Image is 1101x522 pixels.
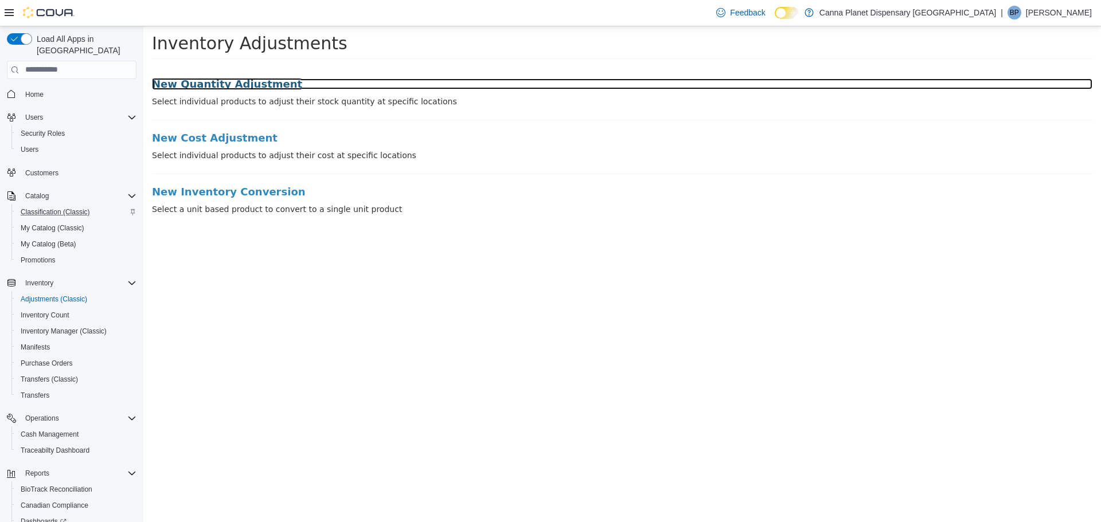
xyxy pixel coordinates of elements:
span: BioTrack Reconciliation [21,485,92,494]
span: Transfers (Classic) [21,375,78,384]
span: Load All Apps in [GEOGRAPHIC_DATA] [32,33,136,56]
button: BioTrack Reconciliation [11,481,141,497]
span: Adjustments (Classic) [21,295,87,304]
span: Canadian Compliance [16,499,136,512]
a: New Cost Adjustment [9,106,949,117]
span: Inventory Count [16,308,136,322]
span: My Catalog (Classic) [16,221,136,235]
a: My Catalog (Beta) [16,237,81,251]
a: Transfers [16,388,54,402]
a: Classification (Classic) [16,205,95,219]
span: Users [16,143,136,156]
span: Home [25,90,44,99]
a: Traceabilty Dashboard [16,443,94,457]
button: Operations [2,410,141,426]
span: Reports [25,469,49,478]
span: Purchase Orders [21,359,73,368]
button: Canadian Compliance [11,497,141,513]
button: Transfers (Classic) [11,371,141,387]
button: Purchase Orders [11,355,141,371]
span: Customers [21,166,136,180]
button: Inventory [21,276,58,290]
span: Home [21,87,136,101]
span: Operations [21,411,136,425]
p: Select individual products to adjust their stock quantity at specific locations [9,69,949,81]
span: Catalog [21,189,136,203]
a: My Catalog (Classic) [16,221,89,235]
span: BP [1010,6,1019,19]
span: Feedback [730,7,765,18]
span: Users [25,113,43,122]
a: Security Roles [16,127,69,140]
span: Traceabilty Dashboard [21,446,89,455]
button: Catalog [2,188,141,204]
button: Inventory Manager (Classic) [11,323,141,339]
span: Security Roles [21,129,65,138]
span: Traceabilty Dashboard [16,443,136,457]
a: Transfers (Classic) [16,372,83,386]
button: Reports [21,466,54,480]
a: Adjustments (Classic) [16,292,92,306]
span: Operations [25,414,59,423]
a: Feedback [712,1,770,24]
span: Users [21,145,38,154]
span: Users [21,111,136,124]
p: Select a unit based product to convert to a single unit product [9,177,949,189]
span: Inventory Adjustments [9,7,204,27]
span: Transfers [21,391,49,400]
a: Inventory Count [16,308,74,322]
button: Cash Management [11,426,141,442]
button: Promotions [11,252,141,268]
span: Inventory [25,278,53,288]
button: Manifests [11,339,141,355]
a: New Quantity Adjustment [9,52,949,64]
button: Traceabilty Dashboard [11,442,141,458]
span: BioTrack Reconciliation [16,482,136,496]
span: Cash Management [16,427,136,441]
button: Inventory Count [11,307,141,323]
a: Customers [21,166,63,180]
button: Security Roles [11,125,141,142]
span: Classification (Classic) [16,205,136,219]
div: Binal Patel [1008,6,1021,19]
span: My Catalog (Beta) [21,240,76,249]
span: Cash Management [21,430,79,439]
a: Manifests [16,340,54,354]
span: Security Roles [16,127,136,140]
span: My Catalog (Classic) [21,223,84,233]
a: Purchase Orders [16,356,77,370]
span: Reports [21,466,136,480]
span: Transfers (Classic) [16,372,136,386]
span: Inventory [21,276,136,290]
span: Inventory Manager (Classic) [16,324,136,338]
button: Home [2,86,141,103]
a: Cash Management [16,427,83,441]
button: Catalog [21,189,53,203]
a: BioTrack Reconciliation [16,482,97,496]
a: Home [21,88,48,101]
button: Customers [2,164,141,181]
span: Inventory Manager (Classic) [21,327,107,336]
span: Purchase Orders [16,356,136,370]
button: Inventory [2,275,141,291]
button: My Catalog (Beta) [11,236,141,252]
span: My Catalog (Beta) [16,237,136,251]
a: New Inventory Conversion [9,160,949,171]
p: Select individual products to adjust their cost at specific locations [9,123,949,135]
img: Cova [23,7,75,18]
a: Inventory Manager (Classic) [16,324,111,338]
a: Canadian Compliance [16,499,93,512]
a: Promotions [16,253,60,267]
span: Manifests [16,340,136,354]
span: Manifests [21,343,50,352]
span: Transfers [16,388,136,402]
button: My Catalog (Classic) [11,220,141,236]
a: Users [16,143,43,156]
span: Classification (Classic) [21,207,90,217]
span: Promotions [16,253,136,267]
button: Operations [21,411,64,425]
button: Users [11,142,141,158]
